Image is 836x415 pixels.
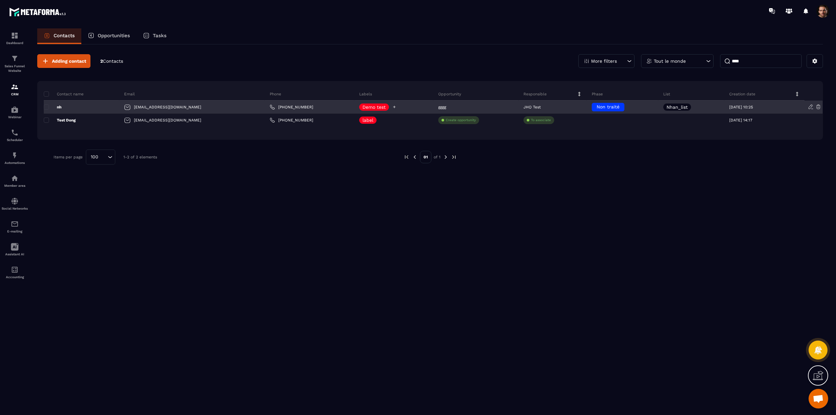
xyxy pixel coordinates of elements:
a: Tasks [137,28,173,44]
p: Assistant AI [2,252,28,256]
img: email [11,220,19,228]
a: automationsautomationsAutomations [2,147,28,169]
p: To associate [531,118,551,122]
span: 100 [88,153,101,161]
p: E-mailing [2,230,28,233]
p: label [362,118,373,122]
p: List [663,91,670,97]
a: Assistant AI [2,238,28,261]
p: Creation date [729,91,755,97]
p: Member area [2,184,28,187]
img: formation [11,32,19,40]
p: Tout le monde [654,59,686,63]
a: automationsautomationsMember area [2,169,28,192]
img: social-network [11,197,19,205]
p: [DATE] 14:17 [729,118,752,122]
a: automationsautomationsWebinar [2,101,28,124]
p: 01 [420,151,431,163]
a: formationformationDashboard [2,27,28,50]
a: formationformationCRM [2,78,28,101]
p: Responsible [523,91,547,97]
p: Scheduler [2,138,28,142]
p: JHO Test [523,105,541,109]
p: Tasks [153,33,167,39]
p: Demo test [362,105,386,109]
p: Phone [270,91,281,97]
p: Opportunities [98,33,130,39]
p: More filters [591,59,617,63]
a: [PHONE_NUMBER] [270,104,313,110]
button: Adding contact [37,54,90,68]
p: [DATE] 10:25 [729,105,753,109]
p: Sales Funnel Website [2,64,28,73]
img: prev [404,154,410,160]
span: Contacts [103,58,123,64]
img: prev [412,154,418,160]
p: Test Dong [44,118,76,123]
p: Webinar [2,115,28,119]
p: Social Networks [2,207,28,210]
a: accountantaccountantAccounting [2,261,28,284]
div: Open chat [809,389,828,408]
img: automations [11,174,19,182]
p: Create opportunity [446,118,476,122]
a: social-networksocial-networkSocial Networks [2,192,28,215]
p: Nhan_list [667,105,688,109]
p: Contact name [44,91,84,97]
p: Contacts [54,33,75,39]
p: 2 [100,58,123,64]
p: CRM [2,92,28,96]
img: scheduler [11,129,19,136]
p: Dashboard [2,41,28,45]
img: automations [11,106,19,114]
input: Search for option [101,153,106,161]
p: 1-2 of 2 elements [123,155,157,159]
a: schedulerschedulerScheduler [2,124,28,147]
p: nh [44,104,61,110]
p: Automations [2,161,28,165]
img: automations [11,152,19,159]
div: Search for option [86,150,115,165]
span: Adding contact [52,58,86,64]
img: formation [11,55,19,62]
p: Opportunity [438,91,461,97]
p: gggg [438,105,446,109]
p: Labels [359,91,372,97]
img: next [443,154,449,160]
a: Opportunities [81,28,137,44]
p: Items per page [54,155,83,159]
img: accountant [11,266,19,274]
a: Contacts [37,28,81,44]
a: formationformationSales Funnel Website [2,50,28,78]
a: [PHONE_NUMBER] [270,118,313,123]
img: logo [9,6,68,18]
span: Non traité [597,104,619,109]
p: Phase [592,91,603,97]
p: of 1 [434,154,441,160]
p: Email [124,91,135,97]
img: formation [11,83,19,91]
a: emailemailE-mailing [2,215,28,238]
p: Accounting [2,275,28,279]
img: next [451,154,457,160]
